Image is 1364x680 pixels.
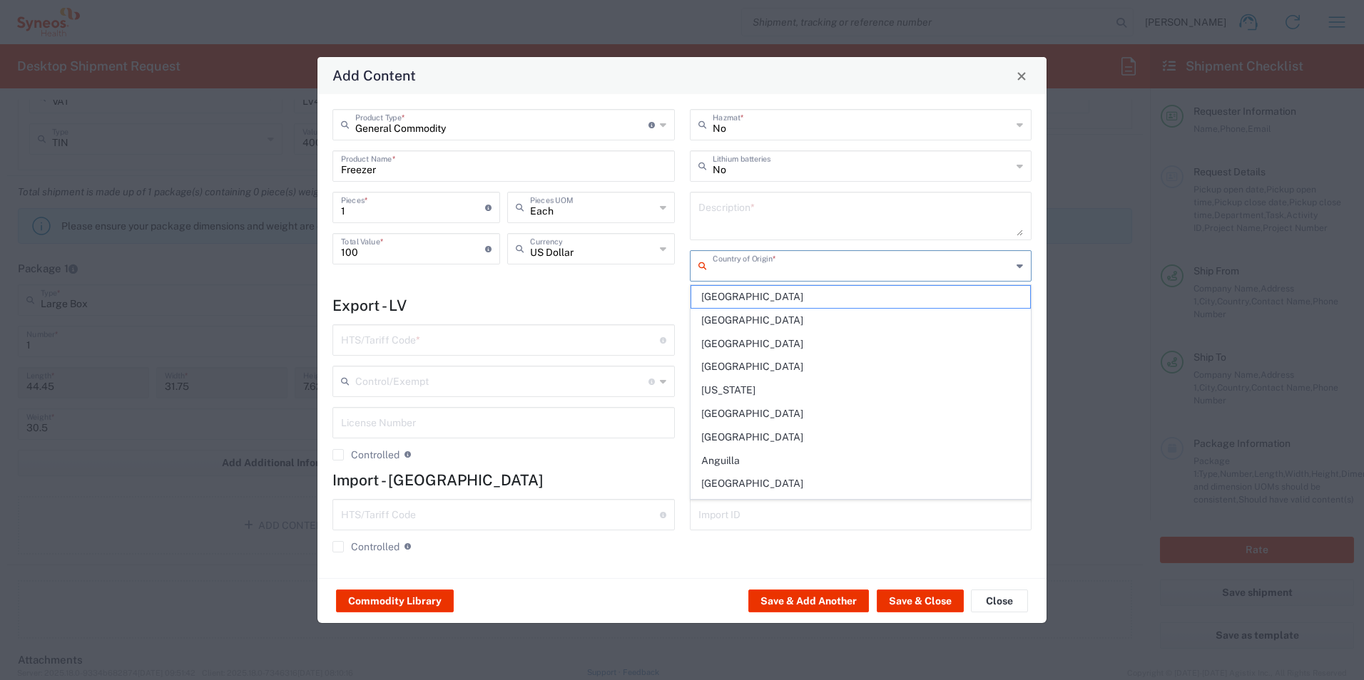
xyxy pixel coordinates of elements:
span: [GEOGRAPHIC_DATA] [691,403,1031,425]
span: [GEOGRAPHIC_DATA] [691,496,1031,518]
h4: Import - [GEOGRAPHIC_DATA] [332,471,1032,489]
h4: Export - LV [332,297,1032,314]
button: Save & Close [877,589,964,612]
label: Controlled [332,449,399,460]
span: [US_STATE] [691,379,1031,401]
button: Commodity Library [336,589,454,612]
span: [GEOGRAPHIC_DATA] [691,309,1031,331]
span: [GEOGRAPHIC_DATA] [691,286,1031,308]
h4: Add Content [332,65,416,86]
button: Close [971,589,1028,612]
label: Controlled [332,541,399,552]
button: Close [1012,66,1032,86]
span: [GEOGRAPHIC_DATA] [691,473,1031,495]
span: [GEOGRAPHIC_DATA] [691,356,1031,378]
span: Anguilla [691,450,1031,472]
span: [GEOGRAPHIC_DATA] [691,426,1031,448]
button: Save & Add Another [748,589,869,612]
span: [GEOGRAPHIC_DATA] [691,333,1031,355]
